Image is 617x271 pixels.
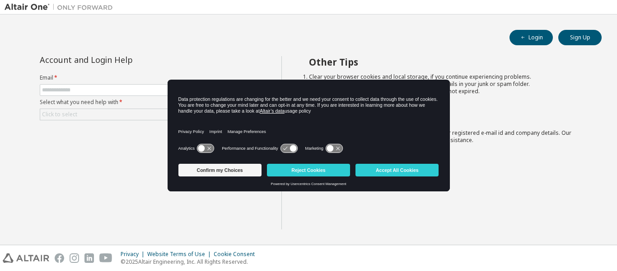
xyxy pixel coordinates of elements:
[55,253,64,263] img: facebook.svg
[121,258,260,266] p: © 2025 Altair Engineering, Inc. All Rights Reserved.
[40,56,205,63] div: Account and Login Help
[214,251,260,258] div: Cookie Consent
[558,30,602,45] button: Sign Up
[99,253,112,263] img: youtube.svg
[121,251,147,258] div: Privacy
[309,73,586,81] li: Clear your browser cookies and local storage, if you continue experiencing problems.
[42,111,77,118] div: Click to select
[509,30,553,45] button: Login
[40,99,246,106] label: Select what you need help with
[147,251,214,258] div: Website Terms of Use
[84,253,94,263] img: linkedin.svg
[40,74,246,81] label: Email
[309,56,586,68] h2: Other Tips
[5,3,117,12] img: Altair One
[40,109,245,120] div: Click to select
[3,253,49,263] img: altair_logo.svg
[70,253,79,263] img: instagram.svg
